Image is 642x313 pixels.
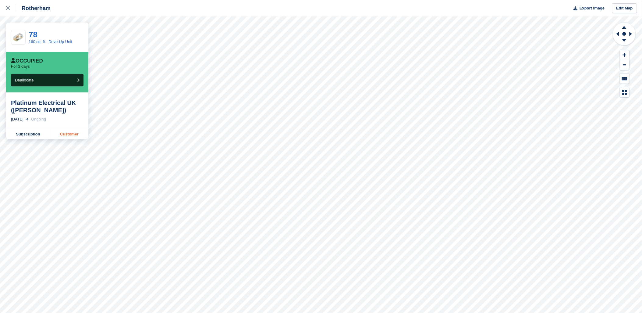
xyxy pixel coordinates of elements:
[580,5,605,11] span: Export Image
[612,3,637,13] a: Edit Map
[620,60,629,70] button: Zoom Out
[31,116,46,122] div: Ongoing
[620,50,629,60] button: Zoom In
[11,74,83,86] button: Deallocate
[50,129,88,139] a: Customer
[29,30,37,39] a: 78
[26,118,29,121] img: arrow-right-light-icn-cde0832a797a2874e46488d9cf13f60e5c3a73dbe684e267c42b8395dfbc2abf.svg
[16,5,51,12] div: Rotherham
[11,116,23,122] div: [DATE]
[570,3,605,13] button: Export Image
[620,74,629,84] button: Keyboard Shortcuts
[29,39,72,44] a: 160 sq. ft - Drive-Up Unit
[11,58,43,64] div: Occupied
[6,129,50,139] a: Subscription
[11,64,30,69] p: For 3 days
[11,99,83,114] div: Platinum Electrical UK ([PERSON_NAME])
[620,87,629,97] button: Map Legend
[15,78,34,82] span: Deallocate
[11,32,25,42] img: SCA-160sqft.jpg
